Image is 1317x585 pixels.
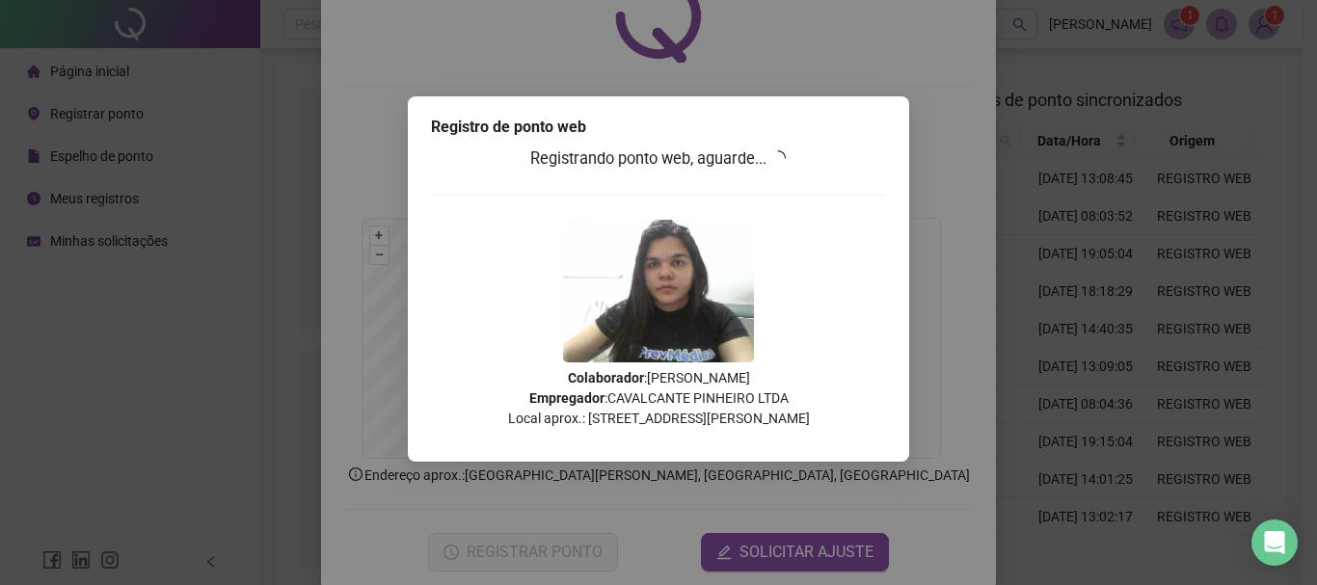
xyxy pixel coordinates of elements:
strong: Empregador [529,390,605,406]
h3: Registrando ponto web, aguarde... [431,146,886,172]
strong: Colaborador [568,370,644,386]
p: : [PERSON_NAME] : CAVALCANTE PINHEIRO LTDA Local aprox.: [STREET_ADDRESS][PERSON_NAME] [431,368,886,429]
img: 9k= [563,220,754,362]
div: Open Intercom Messenger [1251,519,1298,566]
div: Registro de ponto web [431,116,886,139]
span: loading [770,149,788,167]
